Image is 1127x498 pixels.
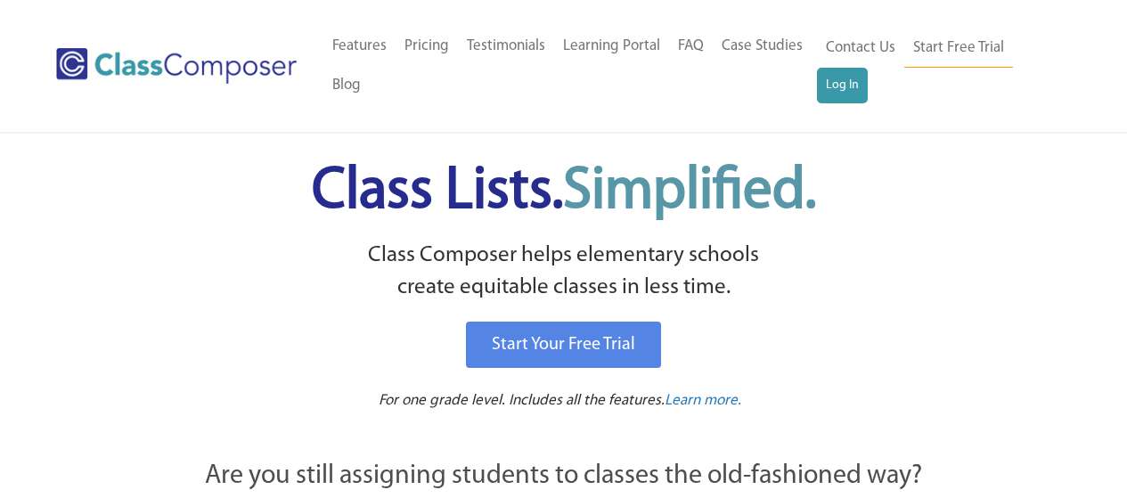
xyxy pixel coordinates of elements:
[665,393,741,408] span: Learn more.
[323,27,817,105] nav: Header Menu
[312,163,816,221] span: Class Lists.
[554,27,669,66] a: Learning Portal
[563,163,816,221] span: Simplified.
[665,390,741,412] a: Learn more.
[492,336,635,354] span: Start Your Free Trial
[904,29,1013,69] a: Start Free Trial
[817,29,904,68] a: Contact Us
[396,27,458,66] a: Pricing
[466,322,661,368] a: Start Your Free Trial
[56,48,297,84] img: Class Composer
[817,68,868,103] a: Log In
[323,66,370,105] a: Blog
[379,393,665,408] span: For one grade level. Includes all the features.
[107,240,1021,305] p: Class Composer helps elementary schools create equitable classes in less time.
[110,457,1018,496] p: Are you still assigning students to classes the old-fashioned way?
[323,27,396,66] a: Features
[458,27,554,66] a: Testimonials
[713,27,812,66] a: Case Studies
[669,27,713,66] a: FAQ
[817,29,1058,103] nav: Header Menu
